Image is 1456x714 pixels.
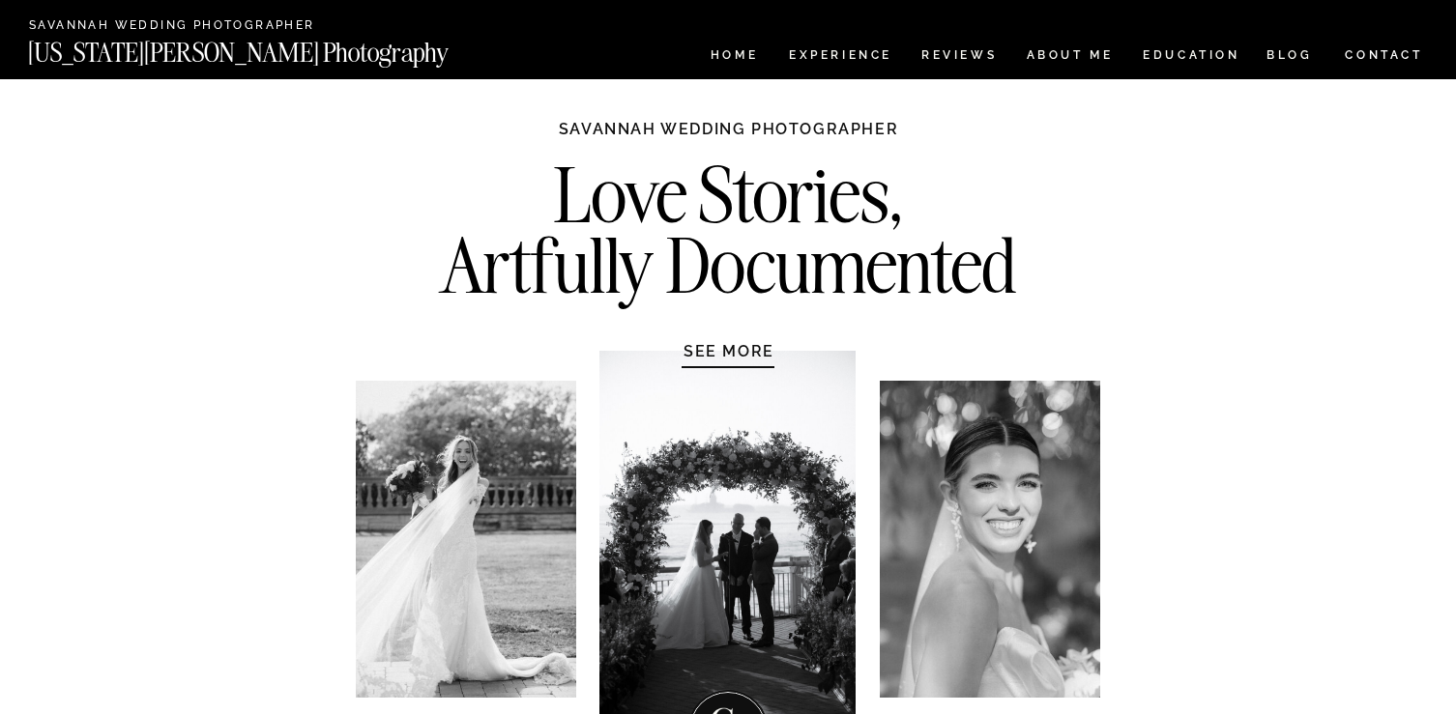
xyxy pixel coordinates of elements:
[1344,44,1424,66] a: CONTACT
[391,159,1066,197] h2: Love Stories, Artfully Documented
[789,49,890,66] a: Experience
[547,119,910,157] h1: Savannah Wedding Photographer
[29,19,320,34] a: Savannah Wedding Photographer
[1141,49,1242,66] a: EDUCATION
[707,49,762,66] a: HOME
[28,40,513,56] a: [US_STATE][PERSON_NAME] Photography
[921,49,994,66] a: REVIEWS
[1267,49,1313,66] a: BLOG
[1026,49,1114,66] a: ABOUT ME
[637,341,821,360] a: SEE MORE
